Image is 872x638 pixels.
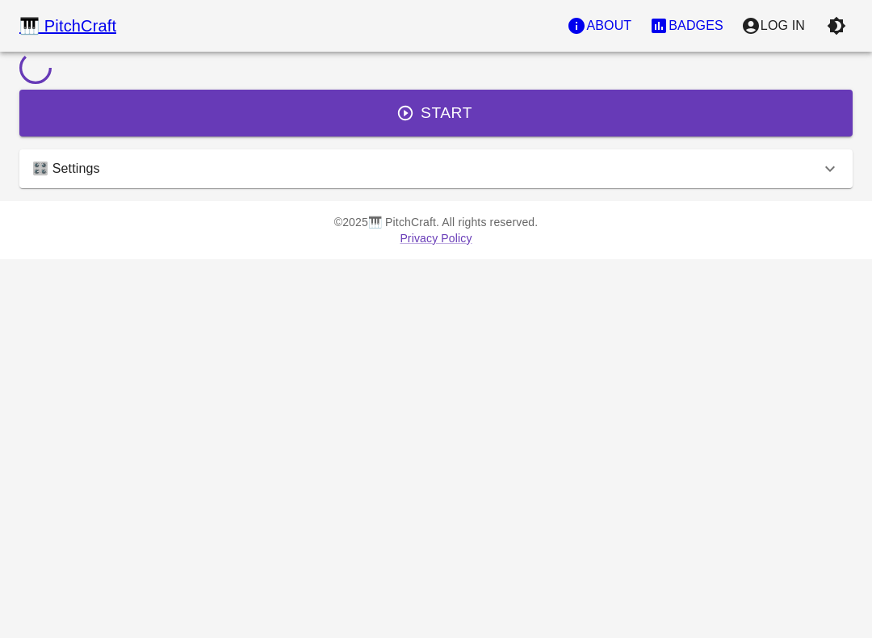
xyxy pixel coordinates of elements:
[400,232,472,245] a: Privacy Policy
[19,90,853,136] button: Start
[19,149,853,188] div: 🎛️ Settings
[32,159,100,178] p: 🎛️ Settings
[586,16,631,36] p: About
[19,214,853,230] p: © 2025 🎹 PitchCraft. All rights reserved.
[640,10,732,42] button: Stats
[732,10,814,42] button: account of current user
[19,13,116,39] a: 🎹 PitchCraft
[558,10,640,42] button: About
[761,16,805,36] p: Log In
[669,16,723,36] p: Badges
